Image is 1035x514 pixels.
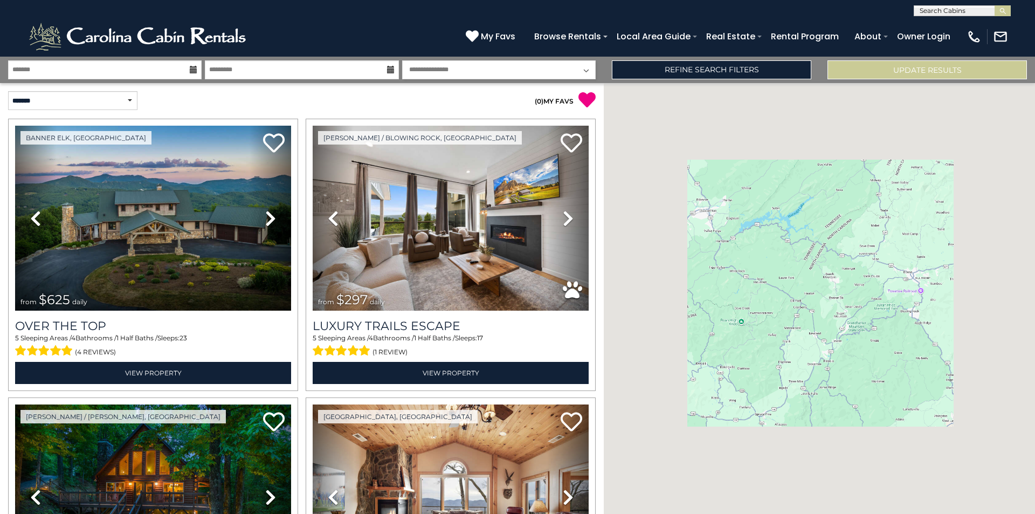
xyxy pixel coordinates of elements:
[263,132,285,155] a: Add to favorites
[529,27,606,46] a: Browse Rentals
[15,362,291,384] a: View Property
[20,131,151,145] a: Banner Elk, [GEOGRAPHIC_DATA]
[612,60,811,79] a: Refine Search Filters
[993,29,1008,44] img: mail-regular-white.png
[535,97,543,105] span: ( )
[561,411,582,434] a: Add to favorites
[372,345,408,359] span: (1 review)
[39,292,70,307] span: $625
[967,29,982,44] img: phone-regular-white.png
[116,334,157,342] span: 1 Half Baths /
[15,333,291,359] div: Sleeping Areas / Bathrooms / Sleeps:
[313,319,589,333] a: Luxury Trails Escape
[71,334,75,342] span: 4
[369,334,373,342] span: 4
[370,298,385,306] span: daily
[75,345,116,359] span: (4 reviews)
[414,334,455,342] span: 1 Half Baths /
[20,298,37,306] span: from
[15,334,19,342] span: 5
[27,20,251,53] img: White-1-2.png
[318,410,478,423] a: [GEOGRAPHIC_DATA], [GEOGRAPHIC_DATA]
[611,27,696,46] a: Local Area Guide
[15,319,291,333] a: Over The Top
[849,27,887,46] a: About
[313,126,589,311] img: thumbnail_168695581.jpeg
[15,126,291,311] img: thumbnail_167153549.jpeg
[318,298,334,306] span: from
[561,132,582,155] a: Add to favorites
[263,411,285,434] a: Add to favorites
[313,333,589,359] div: Sleeping Areas / Bathrooms / Sleeps:
[336,292,368,307] span: $297
[701,27,761,46] a: Real Estate
[535,97,574,105] a: (0)MY FAVS
[477,334,483,342] span: 17
[765,27,844,46] a: Rental Program
[313,362,589,384] a: View Property
[318,131,522,145] a: [PERSON_NAME] / Blowing Rock, [GEOGRAPHIC_DATA]
[481,30,515,43] span: My Favs
[537,97,541,105] span: 0
[313,334,316,342] span: 5
[180,334,187,342] span: 23
[892,27,956,46] a: Owner Login
[20,410,226,423] a: [PERSON_NAME] / [PERSON_NAME], [GEOGRAPHIC_DATA]
[72,298,87,306] span: daily
[827,60,1027,79] button: Update Results
[466,30,518,44] a: My Favs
